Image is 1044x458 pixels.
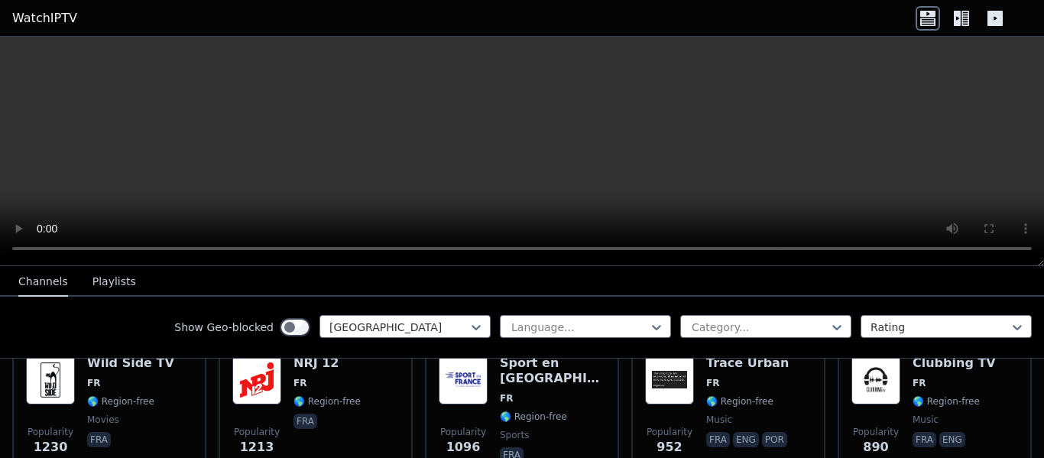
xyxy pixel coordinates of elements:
[913,432,936,447] p: fra
[853,426,899,438] span: Popularity
[913,414,939,426] span: music
[87,377,100,389] span: FR
[232,356,281,404] img: NRJ 12
[500,392,513,404] span: FR
[293,414,317,429] p: fra
[500,356,605,386] h6: Sport en [GEOGRAPHIC_DATA]
[440,426,486,438] span: Popularity
[87,414,119,426] span: movies
[657,438,682,456] span: 952
[706,356,790,371] h6: Trace Urban
[293,356,361,371] h6: NRJ 12
[293,377,306,389] span: FR
[706,414,732,426] span: music
[446,438,481,456] span: 1096
[28,426,73,438] span: Popularity
[706,432,730,447] p: fra
[863,438,888,456] span: 890
[913,395,980,408] span: 🌎 Region-free
[87,432,111,447] p: fra
[851,356,900,404] img: Clubbing TV
[500,429,529,441] span: sports
[647,426,692,438] span: Popularity
[939,432,965,447] p: eng
[706,395,773,408] span: 🌎 Region-free
[439,356,488,404] img: Sport en France
[234,426,280,438] span: Popularity
[18,268,68,297] button: Channels
[762,432,787,447] p: por
[500,411,567,423] span: 🌎 Region-free
[240,438,274,456] span: 1213
[12,9,77,28] a: WatchIPTV
[92,268,136,297] button: Playlists
[706,377,719,389] span: FR
[87,395,154,408] span: 🌎 Region-free
[174,320,274,335] label: Show Geo-blocked
[34,438,68,456] span: 1230
[87,356,174,371] h6: Wild Side TV
[733,432,759,447] p: eng
[913,377,926,389] span: FR
[293,395,361,408] span: 🌎 Region-free
[645,356,694,404] img: Trace Urban
[913,356,996,371] h6: Clubbing TV
[26,356,75,404] img: Wild Side TV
